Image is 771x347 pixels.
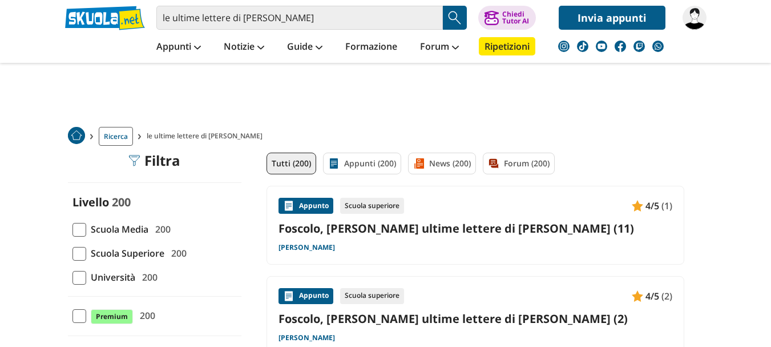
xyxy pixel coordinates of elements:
[91,309,133,324] span: Premium
[278,311,672,326] a: Foscolo, [PERSON_NAME] ultime lettere di [PERSON_NAME] (2)
[112,194,131,210] span: 200
[154,37,204,58] a: Appunti
[502,11,529,25] div: Chiedi Tutor AI
[278,221,672,236] a: Foscolo, [PERSON_NAME] ultime lettere di [PERSON_NAME] (11)
[86,246,164,261] span: Scuola Superiore
[632,290,643,302] img: Appunti contenuto
[559,6,665,30] a: Invia appunti
[283,200,294,212] img: Appunti contenuto
[478,6,536,30] button: ChiediTutor AI
[147,127,267,146] span: le ultime lettere di [PERSON_NAME]
[135,308,155,323] span: 200
[408,153,476,174] a: News (200)
[645,289,659,304] span: 4/5
[99,127,133,146] a: Ricerca
[278,333,335,342] a: [PERSON_NAME]
[128,155,140,166] img: Filtra filtri mobile
[632,200,643,212] img: Appunti contenuto
[340,198,404,214] div: Scuola superiore
[596,41,607,52] img: youtube
[86,270,135,285] span: Università
[151,222,171,237] span: 200
[283,290,294,302] img: Appunti contenuto
[342,37,400,58] a: Formazione
[72,194,109,210] label: Livello
[633,41,645,52] img: twitch
[577,41,588,52] img: tiktok
[488,158,499,169] img: Forum filtro contenuto
[661,289,672,304] span: (2)
[278,243,335,252] a: [PERSON_NAME]
[446,9,463,26] img: Cerca appunti, riassunti o versioni
[683,6,707,30] img: Salvafisio70
[278,198,333,214] div: Appunto
[323,153,401,174] a: Appunti (200)
[483,153,555,174] a: Forum (200)
[328,158,340,169] img: Appunti filtro contenuto
[267,153,316,174] a: Tutti (200)
[278,288,333,304] div: Appunto
[652,41,664,52] img: WhatsApp
[68,127,85,144] img: Home
[68,127,85,146] a: Home
[479,37,535,55] a: Ripetizioni
[340,288,404,304] div: Scuola superiore
[558,41,570,52] img: instagram
[443,6,467,30] button: Search Button
[284,37,325,58] a: Guide
[156,6,443,30] input: Cerca appunti, riassunti o versioni
[615,41,626,52] img: facebook
[221,37,267,58] a: Notizie
[661,198,672,213] span: (1)
[128,153,180,169] div: Filtra
[413,158,425,169] img: News filtro contenuto
[645,198,659,213] span: 4/5
[138,270,158,285] span: 200
[417,37,462,58] a: Forum
[167,246,187,261] span: 200
[86,222,148,237] span: Scuola Media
